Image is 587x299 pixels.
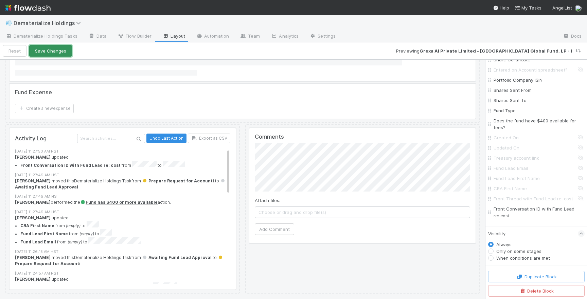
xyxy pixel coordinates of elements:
[494,175,583,182] label: Fund Lead First Name
[488,230,505,237] span: Visibility
[5,20,12,26] span: 💨
[488,285,585,297] button: Delete Block
[494,97,583,104] label: Shares Sent To
[265,31,304,42] a: Analytics
[304,31,341,42] a: Settings
[29,45,72,57] button: Save Changes
[234,31,265,42] a: Team
[494,144,583,151] label: Updated On
[420,48,572,54] strong: Grexa AI Private Limited - [GEOGRAPHIC_DATA] Global Fund, LP - I
[488,271,585,282] button: Duplicate Block
[83,31,112,42] a: Data
[494,185,583,192] label: CRA First Name
[494,195,583,202] label: Front Thread with Fund Lead re: cost
[552,5,572,11] span: AngelList
[5,2,51,14] img: logo-inverted-e16ddd16eac7371096b0.svg
[515,5,541,11] span: My Tasks
[191,31,234,42] a: Automation
[112,31,157,42] a: Flow Builder
[496,241,512,248] label: Always
[118,33,152,39] span: Flow Builder
[557,31,587,42] a: Docs
[494,87,583,94] label: Shares Sent From
[515,4,541,11] a: My Tasks
[494,66,583,73] label: Entered on Accounti spreadsheet?
[496,248,541,255] label: Only on some stages
[157,31,191,42] a: Layout
[72,47,582,54] div: Previewing
[494,117,583,131] label: Does the fund have $400 available for fees?
[14,20,84,26] span: Dematerialize Holdings
[575,5,582,12] img: avatar_e0ab5a02-4425-4644-8eca-231d5bcccdf4.png
[3,45,26,57] button: Reset
[5,33,77,39] span: Dematerialize Holdings Tasks
[494,155,583,161] label: Treasury account link
[493,4,509,11] div: Help
[494,165,583,172] label: Fund Lead Email
[494,56,583,63] label: Share Certificate
[494,134,583,141] label: Created On
[494,77,583,83] label: Portfolio Company ISIN
[494,107,583,114] label: Fund Type
[494,205,583,219] label: Front Conversation ID with Fund Lead re: cost
[496,255,550,261] label: When conditions are met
